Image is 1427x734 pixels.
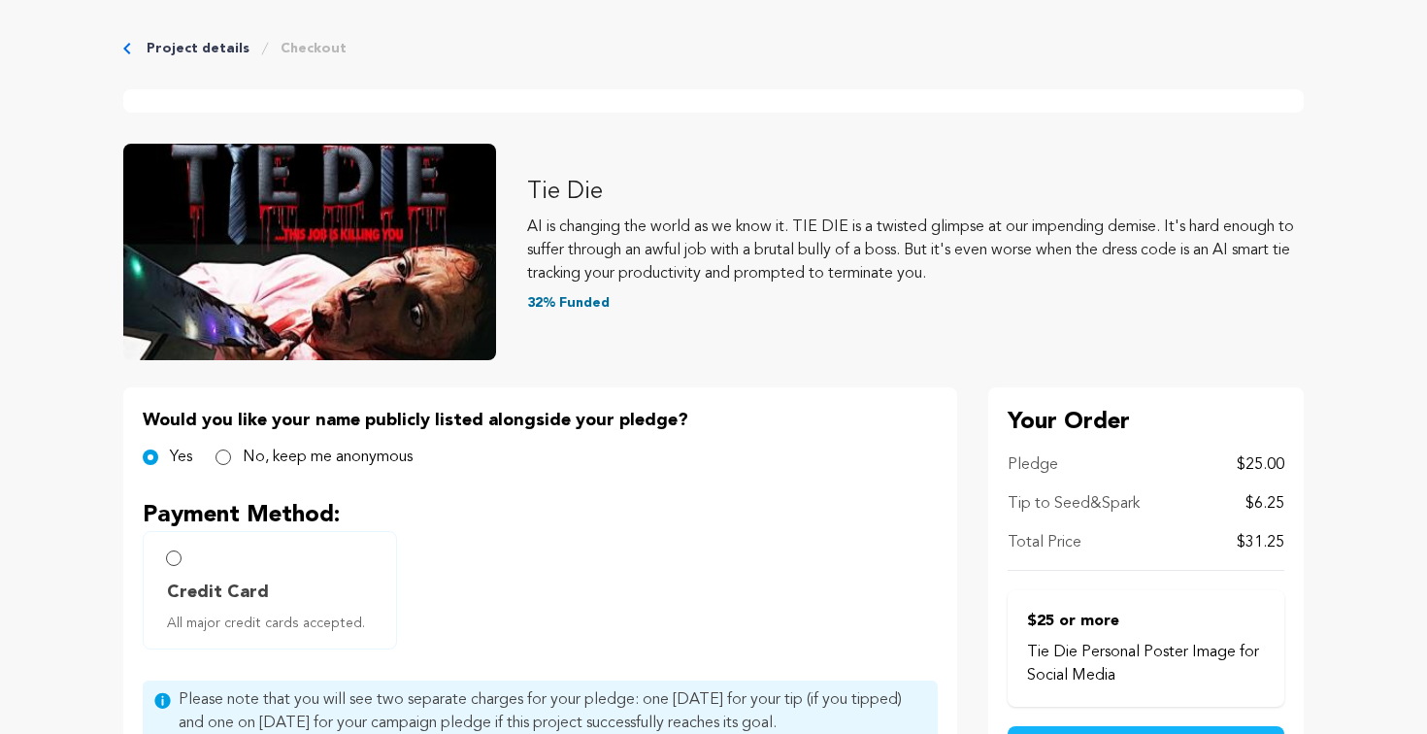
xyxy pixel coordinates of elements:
a: Project details [147,39,249,58]
p: 32% Funded [527,293,1304,313]
p: Your Order [1008,407,1284,438]
p: AI is changing the world as we know it. TIE DIE is a twisted glimpse at our impending demise. It'... [527,216,1304,285]
p: $25.00 [1237,453,1284,477]
p: $31.25 [1237,531,1284,554]
label: No, keep me anonymous [243,446,413,469]
p: $25 or more [1027,610,1265,633]
span: All major credit cards accepted. [167,614,381,633]
p: Would you like your name publicly listed alongside your pledge? [143,407,938,434]
p: $6.25 [1245,492,1284,516]
p: Pledge [1008,453,1058,477]
div: Breadcrumb [123,39,1304,58]
p: Total Price [1008,531,1081,554]
a: Checkout [281,39,347,58]
p: Tie Die Personal Poster Image for Social Media [1027,641,1265,687]
img: Tie Die image [123,144,496,360]
p: Tip to Seed&Spark [1008,492,1140,516]
p: Tie Die [527,177,1304,208]
p: Payment Method: [143,500,938,531]
span: Credit Card [167,579,269,606]
label: Yes [170,446,192,469]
